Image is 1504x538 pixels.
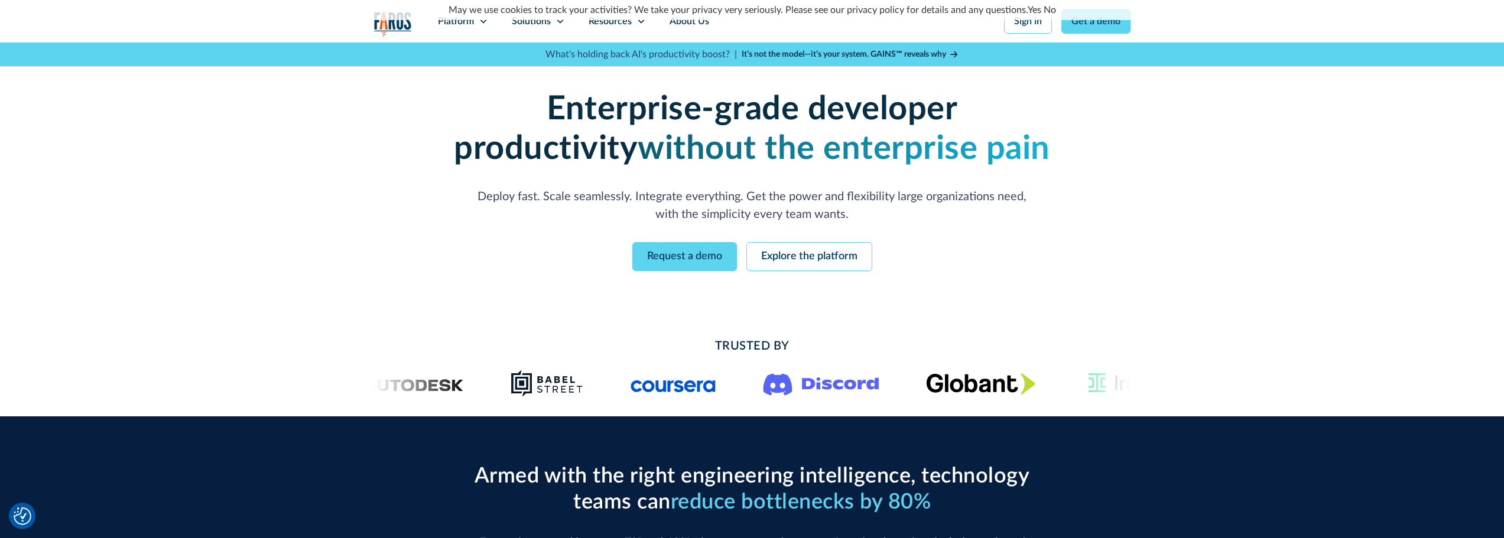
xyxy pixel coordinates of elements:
img: Logo of the communication platform Discord. [763,371,879,396]
div: Resources [589,14,632,28]
a: Get a demo [1061,9,1131,34]
a: No [1044,5,1056,15]
a: It’s not the model—it’s your system. GAINS™ reveals why [742,48,959,61]
h2: Armed with the right engineering intelligence, technology teams can [469,464,1036,514]
div: Solutions [512,14,551,28]
button: Cookie Settings [14,507,31,525]
h2: Trusted By [469,337,1036,355]
span: reduce bottlenecks by 80% [671,491,931,513]
img: Logo of the online learning platform Coursera. [631,374,716,393]
img: Babel Street logo png [511,369,583,397]
p: Deploy fast. Scale seamlessly. Integrate everything. Get the power and flexibility large organiza... [469,188,1036,223]
a: Sign in [1004,9,1052,34]
img: Logo of the analytics and reporting company Faros. [374,12,412,36]
a: home [374,12,412,36]
p: What's holding back AI's productivity boost? | [545,47,737,61]
a: Request a demo [632,242,737,271]
a: Yes [1028,5,1041,15]
a: Explore the platform [746,242,872,271]
strong: It’s not the model—it’s your system. GAINS™ reveals why [742,50,946,58]
img: Globant's logo [926,373,1035,394]
div: Platform [438,14,474,28]
strong: without the enterprise pain [638,132,1050,165]
img: Revisit consent button [14,507,31,525]
strong: Enterprise-grade developer productivity [454,93,957,165]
